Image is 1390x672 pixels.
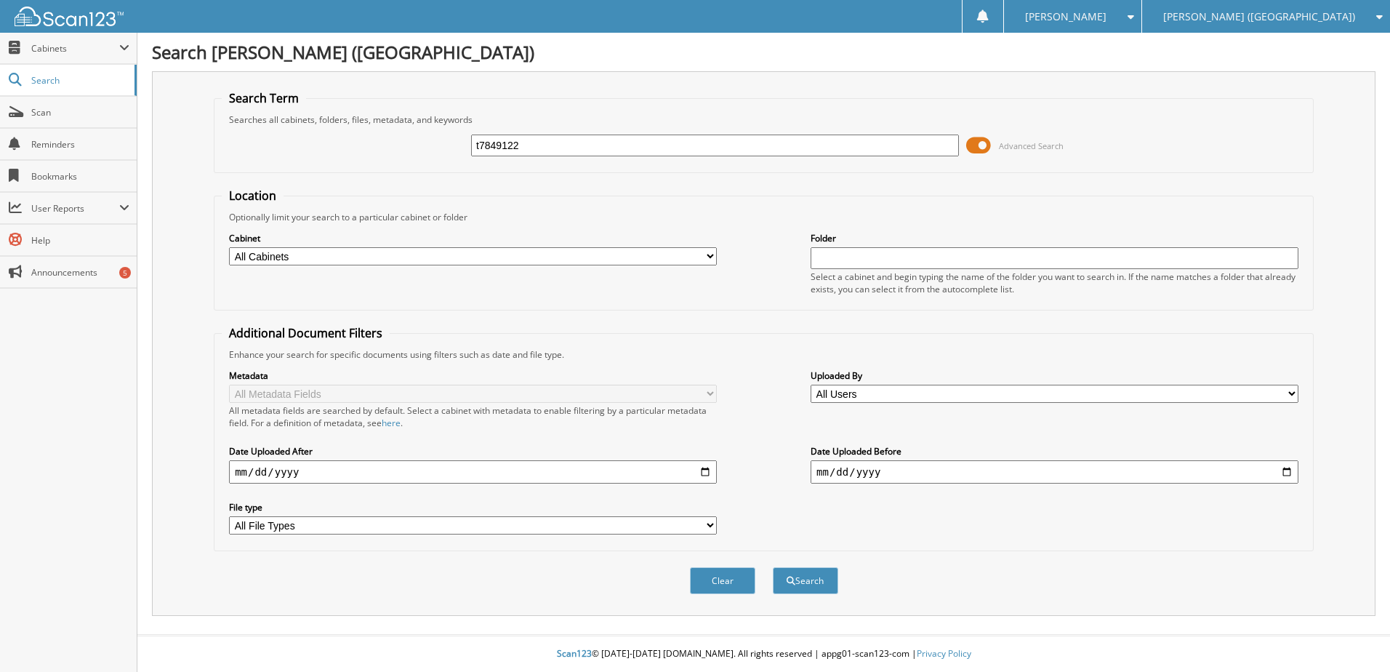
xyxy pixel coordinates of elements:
label: Metadata [229,369,717,382]
span: Reminders [31,138,129,151]
legend: Search Term [222,90,306,106]
div: Optionally limit your search to a particular cabinet or folder [222,211,1306,223]
div: Select a cabinet and begin typing the name of the folder you want to search in. If the name match... [811,271,1298,295]
div: All metadata fields are searched by default. Select a cabinet with metadata to enable filtering b... [229,404,717,429]
label: Cabinet [229,232,717,244]
button: Clear [690,567,755,594]
span: Cabinets [31,42,119,55]
span: Bookmarks [31,170,129,183]
h1: Search [PERSON_NAME] ([GEOGRAPHIC_DATA]) [152,40,1375,64]
img: scan123-logo-white.svg [15,7,124,26]
span: Help [31,234,129,247]
span: [PERSON_NAME] ([GEOGRAPHIC_DATA]) [1163,12,1355,21]
a: here [382,417,401,429]
span: [PERSON_NAME] [1025,12,1106,21]
label: Date Uploaded Before [811,445,1298,457]
label: File type [229,501,717,513]
iframe: Chat Widget [1317,602,1390,672]
button: Search [773,567,838,594]
input: end [811,460,1298,484]
a: Privacy Policy [917,647,971,660]
span: Advanced Search [999,140,1064,151]
legend: Location [222,188,284,204]
span: Scan123 [557,647,592,660]
span: Scan [31,106,129,119]
label: Date Uploaded After [229,445,717,457]
span: User Reports [31,202,119,215]
span: Announcements [31,266,129,279]
label: Folder [811,232,1298,244]
label: Uploaded By [811,369,1298,382]
div: Enhance your search for specific documents using filters such as date and file type. [222,348,1306,361]
input: start [229,460,717,484]
div: Searches all cabinets, folders, files, metadata, and keywords [222,113,1306,126]
span: Search [31,74,127,87]
div: 5 [119,267,131,279]
legend: Additional Document Filters [222,325,390,341]
div: © [DATE]-[DATE] [DOMAIN_NAME]. All rights reserved | appg01-scan123-com | [137,636,1390,672]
